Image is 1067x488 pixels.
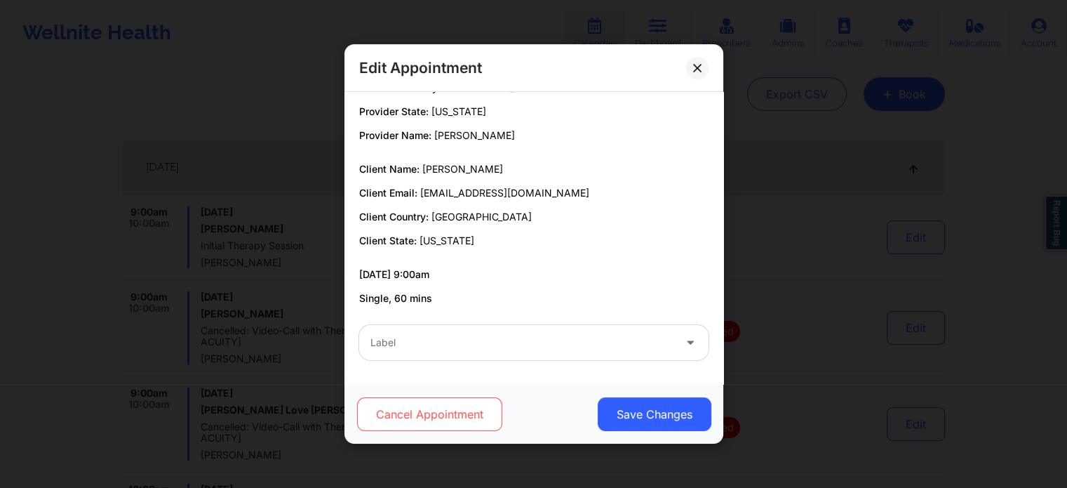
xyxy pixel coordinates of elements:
[359,210,709,224] p: Client Country:
[431,211,532,223] span: [GEOGRAPHIC_DATA]
[420,187,589,199] span: [EMAIL_ADDRESS][DOMAIN_NAME]
[359,128,709,143] p: Provider Name:
[359,105,709,119] p: Provider State:
[359,162,709,176] p: Client Name:
[359,268,709,282] p: [DATE] 9:00am
[431,105,486,117] span: [US_STATE]
[359,234,709,248] p: Client State:
[420,235,474,246] span: [US_STATE]
[434,129,515,141] span: [PERSON_NAME]
[359,58,482,77] h2: Edit Appointment
[359,291,709,305] p: Single, 60 mins
[356,397,502,431] button: Cancel Appointment
[597,397,711,431] button: Save Changes
[422,163,503,175] span: [PERSON_NAME]
[359,186,709,200] p: Client Email:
